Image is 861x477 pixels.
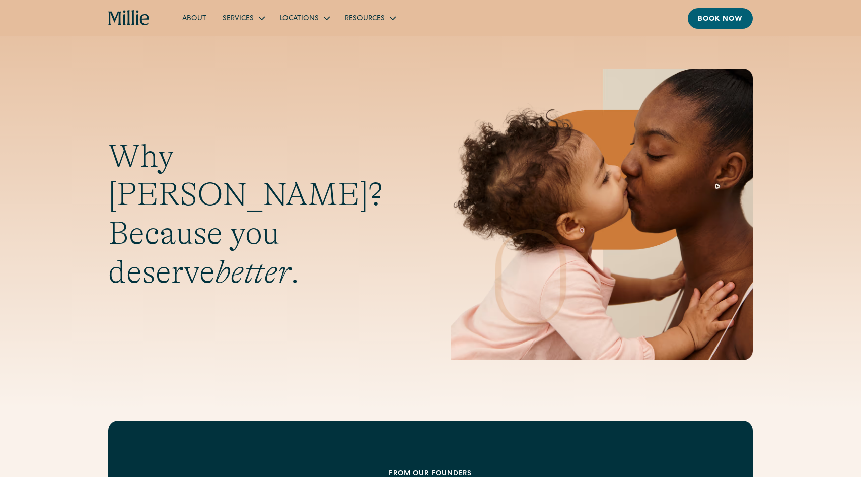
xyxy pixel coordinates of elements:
[345,14,385,24] div: Resources
[223,14,254,24] div: Services
[451,69,753,360] img: Mother and baby sharing a kiss, highlighting the emotional bond and nurturing care at the heart o...
[688,8,753,29] a: Book now
[108,10,150,26] a: home
[174,10,214,26] a: About
[108,137,410,292] h1: Why [PERSON_NAME]? Because you deserve .
[337,10,403,26] div: Resources
[272,10,337,26] div: Locations
[215,254,291,290] em: better
[214,10,272,26] div: Services
[698,14,743,25] div: Book now
[280,14,319,24] div: Locations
